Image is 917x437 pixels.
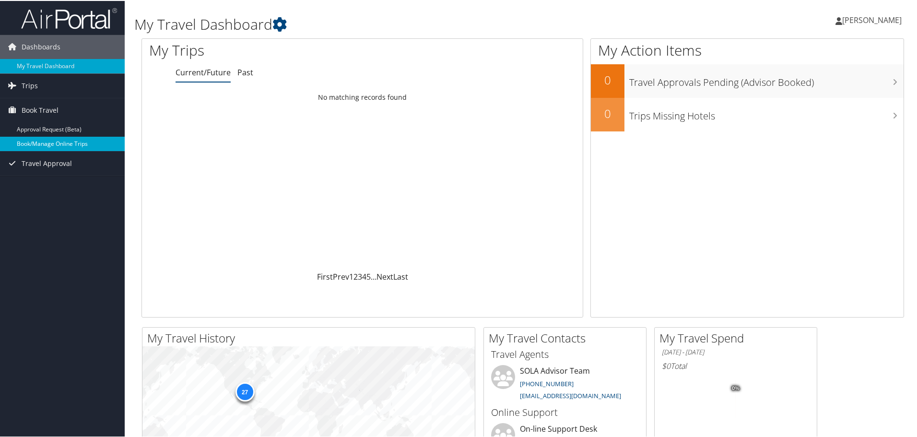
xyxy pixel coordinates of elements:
h1: My Trips [149,39,392,59]
li: SOLA Advisor Team [486,364,644,403]
span: Travel Approval [22,151,72,175]
a: [EMAIL_ADDRESS][DOMAIN_NAME] [520,390,621,399]
a: Prev [333,271,349,281]
tspan: 0% [732,385,740,390]
a: Past [237,66,253,77]
a: Next [376,271,393,281]
span: Book Travel [22,97,59,121]
a: 0Trips Missing Hotels [591,97,904,130]
h1: My Travel Dashboard [134,13,652,34]
h2: 0 [591,105,624,121]
h2: My Travel Contacts [489,329,646,345]
span: $0 [662,360,670,370]
a: [PERSON_NAME] [835,5,911,34]
a: 4 [362,271,366,281]
h2: My Travel Spend [659,329,817,345]
img: airportal-logo.png [21,6,117,29]
a: 1 [349,271,353,281]
a: 0Travel Approvals Pending (Advisor Booked) [591,63,904,97]
h3: Travel Approvals Pending (Advisor Booked) [629,70,904,88]
h1: My Action Items [591,39,904,59]
h3: Travel Agents [491,347,639,360]
h2: 0 [591,71,624,87]
span: Dashboards [22,34,60,58]
td: No matching records found [142,88,583,105]
a: 2 [353,271,358,281]
span: … [371,271,376,281]
h3: Trips Missing Hotels [629,104,904,122]
h6: Total [662,360,810,370]
h6: [DATE] - [DATE] [662,347,810,356]
a: [PHONE_NUMBER] [520,378,574,387]
a: First [317,271,333,281]
span: [PERSON_NAME] [842,14,902,24]
a: 5 [366,271,371,281]
a: Current/Future [176,66,231,77]
h2: My Travel History [147,329,475,345]
a: Last [393,271,408,281]
h3: Online Support [491,405,639,418]
span: Trips [22,73,38,97]
div: 27 [235,381,254,401]
a: 3 [358,271,362,281]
